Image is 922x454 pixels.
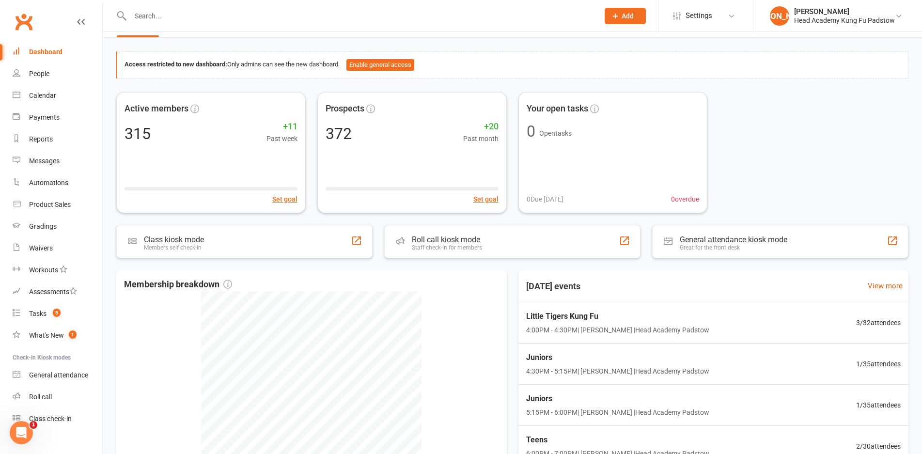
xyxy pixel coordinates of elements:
div: Great for the front desk [680,244,787,251]
div: [PERSON_NAME] [794,7,895,16]
span: 0 Due [DATE] [527,194,563,204]
button: Set goal [272,194,297,204]
div: Reports [29,135,53,143]
a: Gradings [13,216,102,237]
a: Roll call [13,386,102,408]
span: 1 / 35 attendees [856,359,901,369]
span: 0 overdue [671,194,699,204]
div: 0 [527,124,535,139]
h3: [DATE] events [518,278,588,295]
span: Teens [526,434,709,446]
span: Juniors [526,351,709,364]
div: General attendance [29,371,88,379]
input: Search... [127,9,592,23]
iframe: Intercom live chat [10,421,33,444]
div: Waivers [29,244,53,252]
span: Add [622,12,634,20]
a: Calendar [13,85,102,107]
span: Juniors [526,392,709,405]
span: Prospects [326,102,364,116]
strong: Access restricted to new dashboard: [125,61,227,68]
span: 5 [53,309,61,317]
button: Set goal [473,194,499,204]
div: Product Sales [29,201,71,208]
span: 5:15PM - 6:00PM | [PERSON_NAME] | Head Academy Padstow [526,407,709,418]
a: Assessments [13,281,102,303]
div: Workouts [29,266,58,274]
span: Past week [266,133,297,144]
div: General attendance kiosk mode [680,235,787,244]
span: Your open tasks [527,102,588,116]
button: Add [605,8,646,24]
span: 2 / 30 attendees [856,441,901,452]
div: 315 [125,126,151,141]
span: Past month [463,133,499,144]
div: Automations [29,179,68,187]
div: Payments [29,113,60,121]
a: General attendance kiosk mode [13,364,102,386]
span: Open tasks [539,129,572,137]
div: Assessments [29,288,77,296]
a: People [13,63,102,85]
span: 4:00PM - 4:30PM | [PERSON_NAME] | Head Academy Padstow [526,325,709,335]
div: Dashboard [29,48,63,56]
div: 372 [326,126,352,141]
a: Messages [13,150,102,172]
span: 1 [69,330,77,339]
span: Membership breakdown [124,278,232,292]
div: Members self check-in [144,244,204,251]
span: +20 [463,120,499,134]
div: Roll call kiosk mode [412,235,482,244]
a: Class kiosk mode [13,408,102,430]
a: Reports [13,128,102,150]
a: Payments [13,107,102,128]
div: Roll call [29,393,52,401]
span: Active members [125,102,188,116]
a: Dashboard [13,41,102,63]
a: Clubworx [12,10,36,34]
a: Workouts [13,259,102,281]
span: Little Tigers Kung Fu [526,310,709,323]
div: What's New [29,331,64,339]
span: 1 [30,421,37,429]
span: +11 [266,120,297,134]
span: Settings [686,5,712,27]
div: Staff check-in for members [412,244,482,251]
a: What's New1 [13,325,102,346]
div: Tasks [29,310,47,317]
button: Enable general access [346,59,414,71]
div: Class check-in [29,415,72,423]
span: 1 / 35 attendees [856,400,901,410]
div: People [29,70,49,78]
a: View more [868,280,903,292]
div: Head Academy Kung Fu Padstow [794,16,895,25]
a: Automations [13,172,102,194]
div: Class kiosk mode [144,235,204,244]
div: Only admins can see the new dashboard. [125,59,901,71]
span: 3 / 32 attendees [856,317,901,328]
div: Messages [29,157,60,165]
a: Tasks 5 [13,303,102,325]
div: Gradings [29,222,57,230]
div: [PERSON_NAME] [770,6,789,26]
span: 4:30PM - 5:15PM | [PERSON_NAME] | Head Academy Padstow [526,366,709,376]
div: Calendar [29,92,56,99]
a: Product Sales [13,194,102,216]
a: Waivers [13,237,102,259]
